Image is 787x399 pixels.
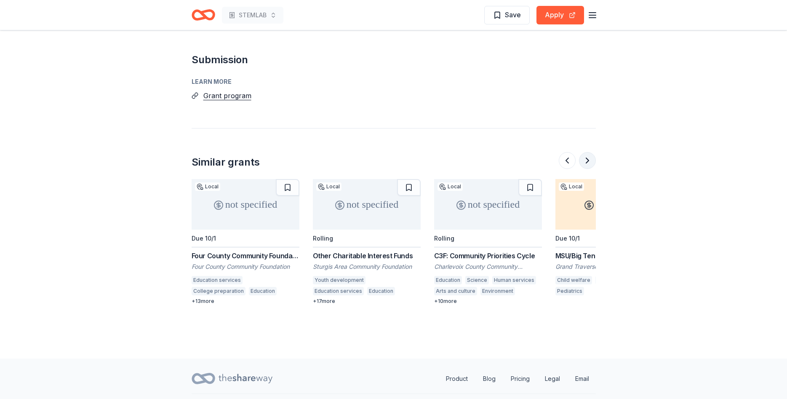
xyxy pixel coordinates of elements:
[192,235,216,242] div: Due 10/1
[313,179,421,305] a: not specifiedLocalRollingOther Charitable Interest FundsSturgis Area Community FoundationYouth de...
[434,287,477,295] div: Arts and culture
[313,287,364,295] div: Education services
[434,235,454,242] div: Rolling
[192,77,596,87] div: Learn more
[538,370,567,387] a: Legal
[555,179,663,230] div: up to 10k
[192,298,299,305] div: + 13 more
[434,298,542,305] div: + 10 more
[434,276,462,284] div: Education
[195,182,220,191] div: Local
[465,276,489,284] div: Science
[518,287,538,295] div: Health
[203,90,251,101] button: Grant program
[222,7,283,24] button: STEMLAB
[434,251,542,261] div: C3F: Community Priorities Cycle
[316,182,341,191] div: Local
[595,276,642,284] div: [MEDICAL_DATA]
[536,6,584,24] button: Apply
[476,370,502,387] a: Blog
[367,287,395,295] div: Education
[505,9,521,20] span: Save
[555,262,663,271] div: Grand Traverse Regional Community Foundation
[559,182,584,191] div: Local
[555,235,580,242] div: Due 10/1
[480,287,515,295] div: Environment
[313,298,421,305] div: + 17 more
[484,6,530,24] button: Save
[192,276,243,284] div: Education services
[434,262,542,271] div: Charlevoix County Community Foundation
[313,262,421,271] div: Sturgis Area Community Foundation
[555,251,663,261] div: MSU/Big Ten Fund for Safe & Healthy Kids Endowment
[192,262,299,271] div: Four County Community Foundation
[192,179,299,305] a: not specifiedLocalDue 10/1Four County Community Foundation Grant ProgramFour County Community Fou...
[313,276,365,284] div: Youth development
[492,276,536,284] div: Human services
[555,179,663,298] a: up to 10kLocalDue 10/1MSU/Big Ten Fund for Safe & Healthy Kids EndowmentGrand Traverse Regional C...
[192,179,299,230] div: not specified
[192,251,299,261] div: Four County Community Foundation Grant Program
[434,179,542,305] a: not specifiedLocalRollingC3F: Community Priorities CycleCharlevoix County Community FoundationEdu...
[313,251,421,261] div: Other Charitable Interest Funds
[192,287,245,295] div: College preparation
[434,179,542,230] div: not specified
[555,287,584,295] div: Pediatrics
[192,155,260,169] div: Similar grants
[192,53,596,67] h2: Submission
[439,370,596,387] nav: quick links
[192,5,215,25] a: Home
[438,182,463,191] div: Local
[249,287,277,295] div: Education
[313,179,421,230] div: not specified
[568,370,596,387] a: Email
[504,370,536,387] a: Pricing
[239,10,267,20] span: STEMLAB
[313,235,333,242] div: Rolling
[555,276,592,284] div: Child welfare
[439,370,475,387] a: Product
